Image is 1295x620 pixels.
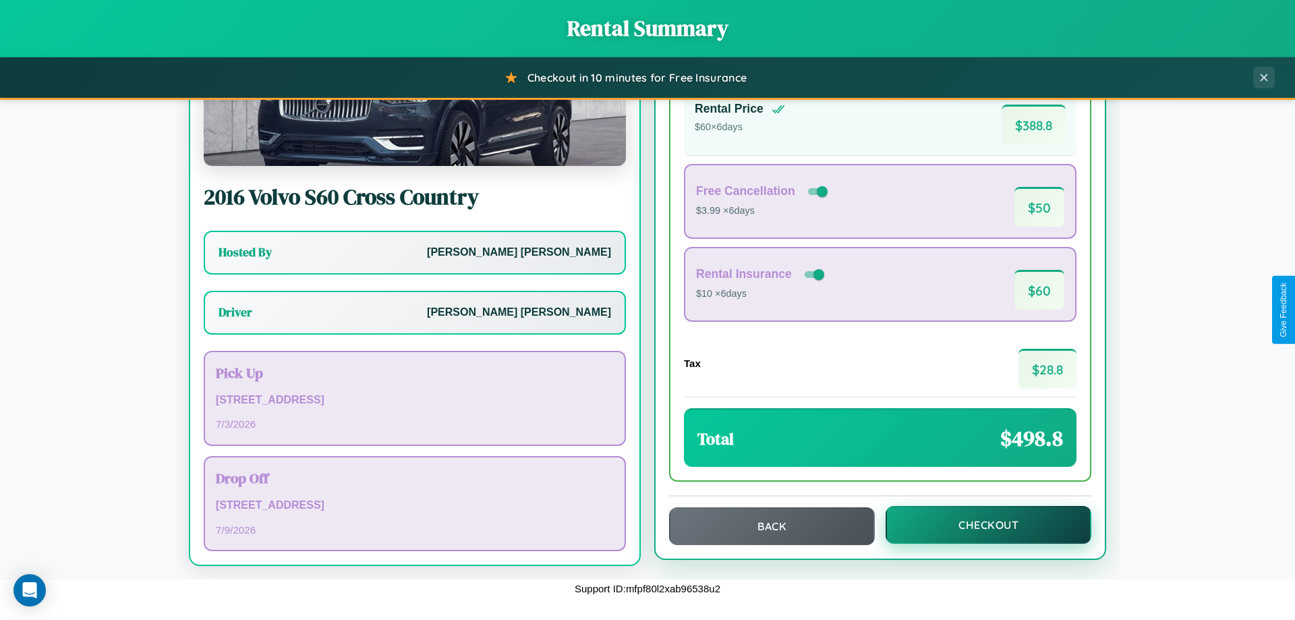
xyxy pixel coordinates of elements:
div: Give Feedback [1279,283,1288,337]
button: Back [669,507,875,545]
button: Checkout [886,506,1091,544]
p: [STREET_ADDRESS] [216,496,614,515]
p: [STREET_ADDRESS] [216,391,614,410]
h3: Drop Off [216,468,614,488]
h4: Rental Insurance [696,267,792,281]
span: $ 388.8 [1002,105,1066,144]
h3: Pick Up [216,363,614,383]
h4: Tax [684,358,701,369]
p: Support ID: mfpf80l2xab96538u2 [575,580,720,598]
h4: Free Cancellation [696,184,795,198]
h3: Hosted By [219,244,272,260]
h2: 2016 Volvo S60 Cross Country [204,182,626,212]
span: $ 60 [1014,270,1064,310]
div: Open Intercom Messenger [13,574,46,607]
p: $10 × 6 days [696,285,827,303]
h4: Rental Price [695,102,764,116]
h3: Driver [219,304,252,320]
span: $ 50 [1014,187,1064,227]
h3: Total [697,428,734,450]
p: $3.99 × 6 days [696,202,830,220]
p: [PERSON_NAME] [PERSON_NAME] [427,303,611,322]
h1: Rental Summary [13,13,1282,43]
p: $ 60 × 6 days [695,119,785,136]
p: 7 / 9 / 2026 [216,521,614,539]
span: Checkout in 10 minutes for Free Insurance [527,71,747,84]
p: 7 / 3 / 2026 [216,415,614,433]
span: $ 28.8 [1018,349,1076,389]
p: [PERSON_NAME] [PERSON_NAME] [427,243,611,262]
span: $ 498.8 [1000,424,1063,453]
